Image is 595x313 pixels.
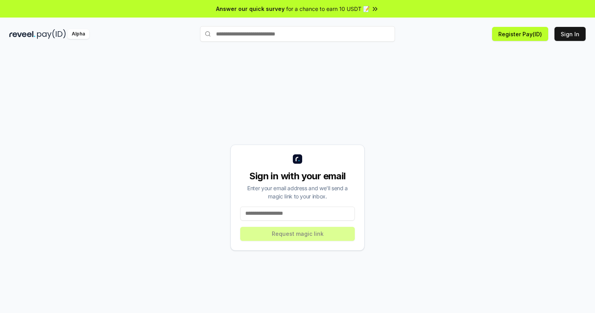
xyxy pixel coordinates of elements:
img: pay_id [37,29,66,39]
button: Sign In [554,27,586,41]
img: reveel_dark [9,29,35,39]
div: Enter your email address and we’ll send a magic link to your inbox. [240,184,355,200]
span: for a chance to earn 10 USDT 📝 [286,5,370,13]
div: Alpha [67,29,89,39]
span: Answer our quick survey [216,5,285,13]
button: Register Pay(ID) [492,27,548,41]
img: logo_small [293,154,302,164]
div: Sign in with your email [240,170,355,182]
